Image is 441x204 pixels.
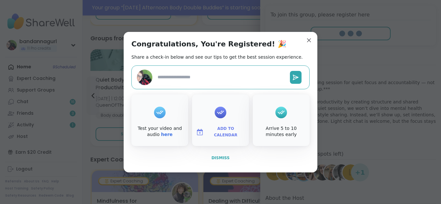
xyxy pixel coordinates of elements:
button: Dismiss [131,151,310,165]
span: Dismiss [211,156,230,160]
button: Add to Calendar [193,125,248,139]
div: Test your video and audio [133,125,187,138]
a: here [161,132,173,137]
img: bandannagurl [137,70,152,85]
span: Add to Calendar [206,126,245,138]
img: ShareWell Logomark [196,128,204,136]
div: Arrive 5 to 10 minutes early [254,125,308,138]
h1: Congratulations, You're Registered! 🎉 [131,40,286,49]
h2: Share a check-in below and see our tips to get the best session experience. [131,54,303,60]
